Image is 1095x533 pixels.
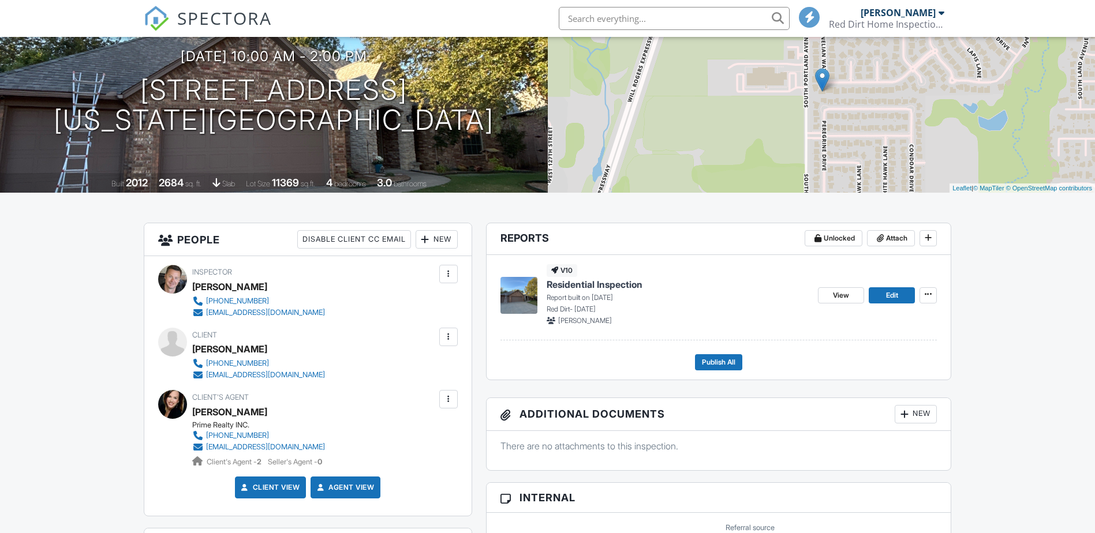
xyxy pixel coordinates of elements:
div: 2012 [126,177,148,189]
div: [EMAIL_ADDRESS][DOMAIN_NAME] [206,442,325,452]
div: [EMAIL_ADDRESS][DOMAIN_NAME] [206,370,325,380]
a: Leaflet [952,185,971,192]
div: [PHONE_NUMBER] [206,359,269,368]
a: SPECTORA [144,16,272,40]
div: Disable Client CC Email [297,230,411,249]
label: Referral source [726,523,775,533]
h3: Internal [487,483,951,513]
span: sq. ft. [185,179,201,188]
div: [PERSON_NAME] [192,340,267,358]
a: Client View [239,482,300,493]
div: Prime Realty INC. [192,421,334,430]
img: The Best Home Inspection Software - Spectora [144,6,169,31]
div: New [416,230,458,249]
a: [EMAIL_ADDRESS][DOMAIN_NAME] [192,307,325,318]
div: 3.0 [377,177,392,189]
div: [PHONE_NUMBER] [206,431,269,440]
span: Inspector [192,268,232,276]
span: Client [192,331,217,339]
div: 2684 [159,177,184,189]
a: [PERSON_NAME] [192,403,267,421]
strong: 0 [317,457,322,466]
h3: [DATE] 10:00 am - 2:00 pm [181,48,367,64]
div: [PERSON_NAME] [192,278,267,295]
a: [PHONE_NUMBER] [192,358,325,369]
a: [PHONE_NUMBER] [192,430,325,441]
span: bedrooms [334,179,366,188]
h3: People [144,223,472,256]
div: 4 [326,177,332,189]
input: Search everything... [559,7,790,30]
div: 11369 [272,177,299,189]
div: New [895,405,937,423]
a: [PHONE_NUMBER] [192,295,325,307]
div: [PHONE_NUMBER] [206,296,269,306]
span: SPECTORA [177,6,272,30]
a: Agent View [315,482,374,493]
span: bathrooms [394,179,427,188]
div: Red Dirt Home Inspections LLC. [829,18,944,30]
strong: 2 [257,457,261,466]
a: [EMAIL_ADDRESS][DOMAIN_NAME] [192,441,325,453]
a: © MapTiler [973,185,1004,192]
span: Client's Agent [192,393,249,401]
span: slab [222,179,235,188]
h3: Additional Documents [487,398,951,431]
p: There are no attachments to this inspection. [500,440,937,452]
span: Client's Agent - [207,457,263,466]
div: [PERSON_NAME] [861,7,936,18]
a: © OpenStreetMap contributors [1006,185,1092,192]
a: [EMAIL_ADDRESS][DOMAIN_NAME] [192,369,325,381]
span: sq.ft. [301,179,315,188]
div: [EMAIL_ADDRESS][DOMAIN_NAME] [206,308,325,317]
div: | [950,183,1095,193]
span: Built [111,179,124,188]
span: Lot Size [246,179,270,188]
h1: [STREET_ADDRESS] [US_STATE][GEOGRAPHIC_DATA] [54,75,494,136]
span: Seller's Agent - [268,457,322,466]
